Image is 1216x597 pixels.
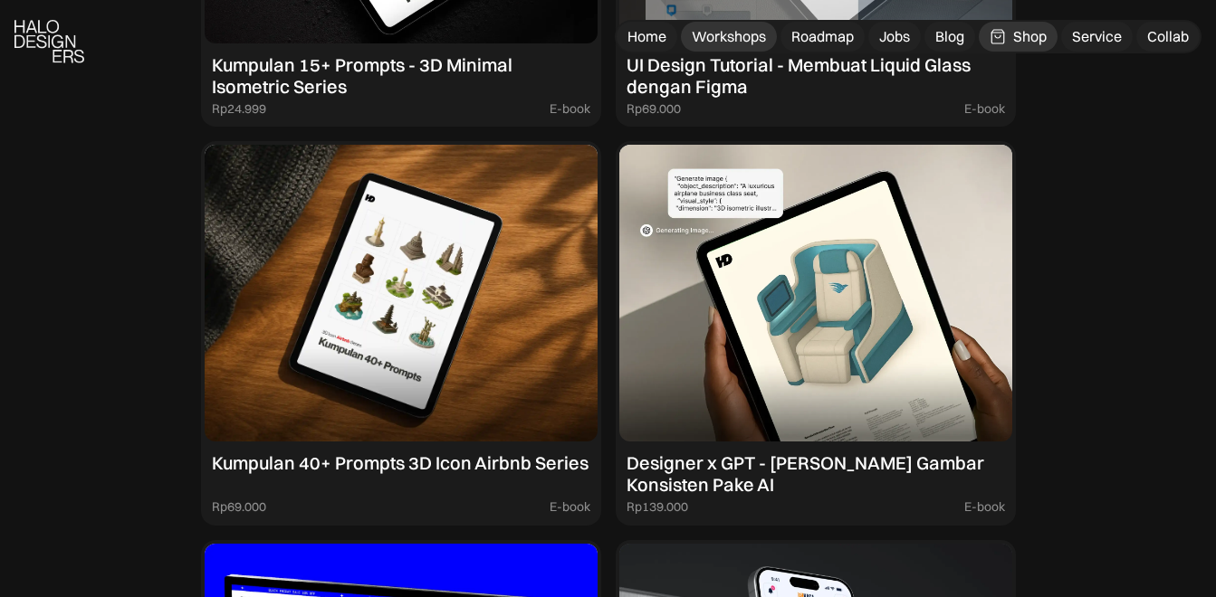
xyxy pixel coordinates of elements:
a: Shop [979,22,1058,52]
div: E-book [550,499,590,515]
div: Kumpulan 15+ Prompts - 3D Minimal Isometric Series [212,54,590,98]
div: Rp69.000 [627,101,681,117]
div: Kumpulan 40+ Prompts 3D Icon Airbnb Series [212,452,589,474]
div: Rp69.000 [212,499,266,515]
a: Designer x GPT - [PERSON_NAME] Gambar Konsisten Pake AIRp139.000E-book [616,141,1016,526]
div: E-book [964,499,1005,515]
div: Blog [935,27,964,46]
a: Roadmap [780,22,865,52]
div: Roadmap [791,27,854,46]
div: Collab [1147,27,1189,46]
a: Home [617,22,677,52]
div: Rp139.000 [627,499,688,515]
a: Collab [1136,22,1200,52]
div: Workshops [692,27,766,46]
div: Home [627,27,666,46]
div: Service [1072,27,1122,46]
a: Service [1061,22,1133,52]
a: Blog [924,22,975,52]
div: Designer x GPT - [PERSON_NAME] Gambar Konsisten Pake AI [627,452,1005,496]
div: Jobs [879,27,910,46]
a: Jobs [868,22,921,52]
div: UI Design Tutorial - Membuat Liquid Glass dengan Figma [627,54,1005,98]
div: Shop [1013,27,1047,46]
a: Kumpulan 40+ Prompts 3D Icon Airbnb SeriesRp69.000E-book [201,141,601,526]
a: Workshops [681,22,777,52]
div: E-book [550,101,590,117]
div: E-book [964,101,1005,117]
div: Rp24.999 [212,101,266,117]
